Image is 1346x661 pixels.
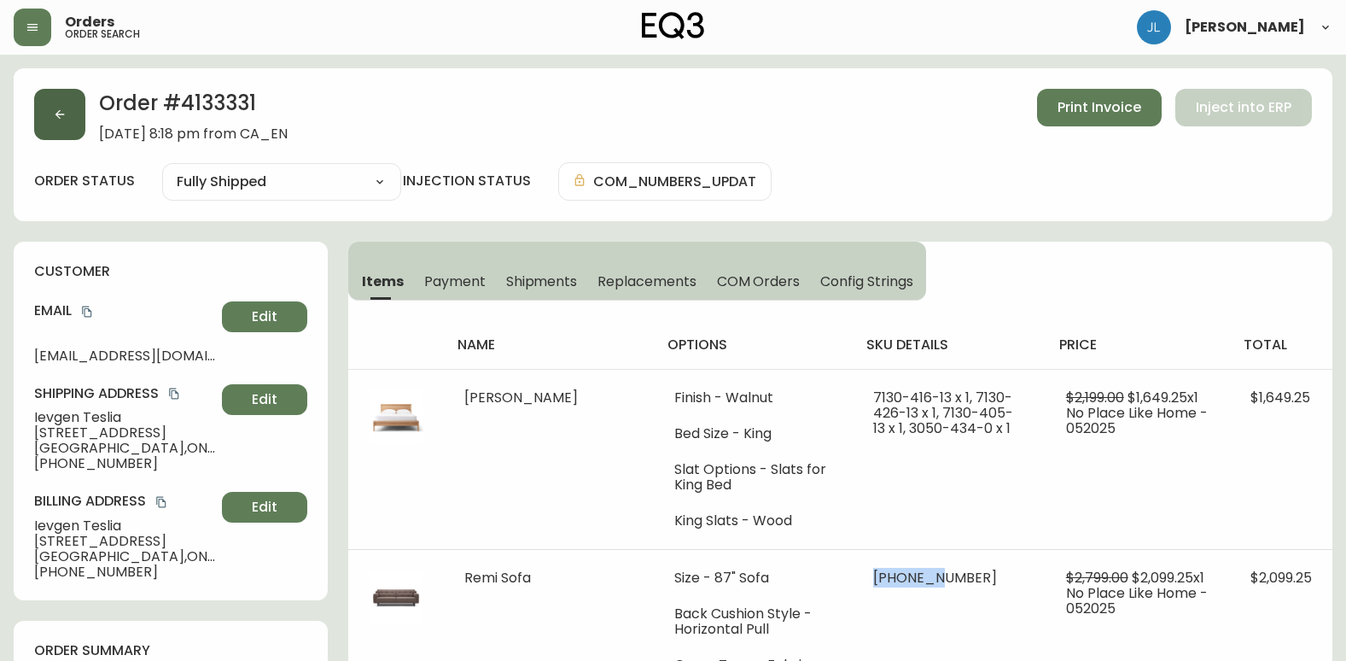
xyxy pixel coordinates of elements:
[34,301,215,320] h4: Email
[34,492,215,511] h4: Billing Address
[34,549,215,564] span: [GEOGRAPHIC_DATA] , ON , N1S 4H2 , CA
[34,518,215,534] span: Ievgen Teslia
[34,410,215,425] span: Ievgen Teslia
[252,390,277,409] span: Edit
[252,307,277,326] span: Edit
[642,12,705,39] img: logo
[65,15,114,29] span: Orders
[362,272,404,290] span: Items
[866,336,1031,354] h4: sku details
[65,29,140,39] h5: order search
[1250,388,1310,407] span: $1,649.25
[1066,583,1208,618] span: No Place Like Home - 052025
[597,272,696,290] span: Replacements
[34,384,215,403] h4: Shipping Address
[457,336,639,354] h4: name
[99,126,288,142] span: [DATE] 8:18 pm from CA_EN
[717,272,801,290] span: COM Orders
[1132,568,1204,588] span: $2,099.25 x 1
[34,456,215,471] span: [PHONE_NUMBER]
[873,388,1013,438] span: 7130-416-13 x 1, 7130-426-13 x 1, 7130-405-13 x 1, 3050-434-0 x 1
[1137,10,1171,44] img: 1c9c23e2a847dab86f8017579b61559c
[1185,20,1305,34] span: [PERSON_NAME]
[34,641,307,660] h4: order summary
[674,426,833,442] li: Bed Size - King
[674,462,833,493] li: Slat Options - Slats for King Bed
[1066,403,1208,438] span: No Place Like Home - 052025
[873,568,997,588] span: [PHONE_NUMBER]
[222,492,307,523] button: Edit
[674,513,833,529] li: King Slats - Wood
[403,172,531,190] h4: injection status
[369,390,423,445] img: b3e3568a-d0b5-44b0-922d-0d18e7b0c67e.jpg
[34,564,215,580] span: [PHONE_NUMBER]
[424,272,486,290] span: Payment
[820,272,912,290] span: Config Strings
[1066,388,1124,407] span: $2,199.00
[222,384,307,415] button: Edit
[153,494,170,511] button: copy
[252,498,277,517] span: Edit
[464,388,578,407] span: [PERSON_NAME]
[79,303,96,320] button: copy
[1250,568,1312,588] span: $2,099.25
[674,390,833,406] li: Finish - Walnut
[464,568,531,588] span: Remi Sofa
[1127,388,1198,407] span: $1,649.25 x 1
[34,441,215,456] span: [GEOGRAPHIC_DATA] , ON , N1S 4H2 , CA
[1244,336,1319,354] h4: total
[667,336,840,354] h4: options
[166,385,183,402] button: copy
[369,570,423,625] img: 0afbda8e-27fc-4f0e-aaba-d59d230c2a83.jpg
[222,301,307,332] button: Edit
[1066,568,1128,588] span: $2,799.00
[34,534,215,549] span: [STREET_ADDRESS]
[1058,98,1141,117] span: Print Invoice
[506,272,578,290] span: Shipments
[34,262,307,281] h4: customer
[99,89,288,126] h2: Order # 4133331
[674,606,833,637] li: Back Cushion Style - Horizontal Pull
[674,570,833,586] li: Size - 87" Sofa
[34,172,135,190] label: order status
[34,348,215,364] span: [EMAIL_ADDRESS][DOMAIN_NAME]
[1059,336,1216,354] h4: price
[34,425,215,441] span: [STREET_ADDRESS]
[1037,89,1162,126] button: Print Invoice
